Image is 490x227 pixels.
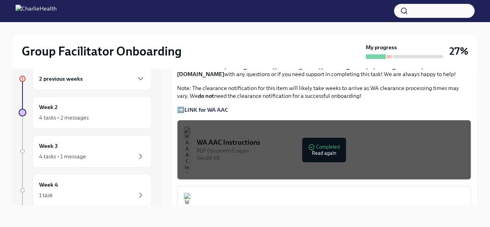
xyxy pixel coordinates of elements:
[19,96,152,129] a: Week 24 tasks • 2 messages
[177,63,423,78] strong: [EMAIL_ADDRESS][DOMAIN_NAME]
[22,43,182,59] h2: Group Facilitator Onboarding
[19,174,152,206] a: Week 41 task
[197,138,464,147] div: WA AAC Instructions
[366,43,397,51] strong: My progress
[197,204,464,213] div: WA AAC Paper Application (if needed)
[39,180,58,189] h6: Week 4
[177,62,471,78] p: Please reach out to or with any questions or if you need support in completing this task! We are ...
[39,142,58,150] h6: Week 3
[33,68,152,90] div: 2 previous weeks
[39,191,53,199] div: 1 task
[15,5,57,17] img: CharlieHealth
[177,84,471,100] p: Note: The clearance notification for this item will likely take weeks to arrive as WA clearance p...
[177,120,471,180] button: WA AAC InstructionsPDF Document•6 pages344.66 KBCompletedRead again
[198,92,214,99] strong: do not
[184,126,191,173] img: WA AAC Instructions
[39,114,89,121] div: 4 tasks • 2 messages
[39,75,83,83] h6: 2 previous weeks
[39,152,86,160] div: 4 tasks • 1 message
[19,135,152,168] a: Week 34 tasks • 1 message
[177,106,471,114] p: ➡️
[449,44,468,58] h3: 27%
[197,154,464,162] div: 344.66 KB
[197,147,464,154] div: PDF Document • 6 pages
[184,106,228,113] a: LINK for WA AAC
[39,103,58,111] h6: Week 2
